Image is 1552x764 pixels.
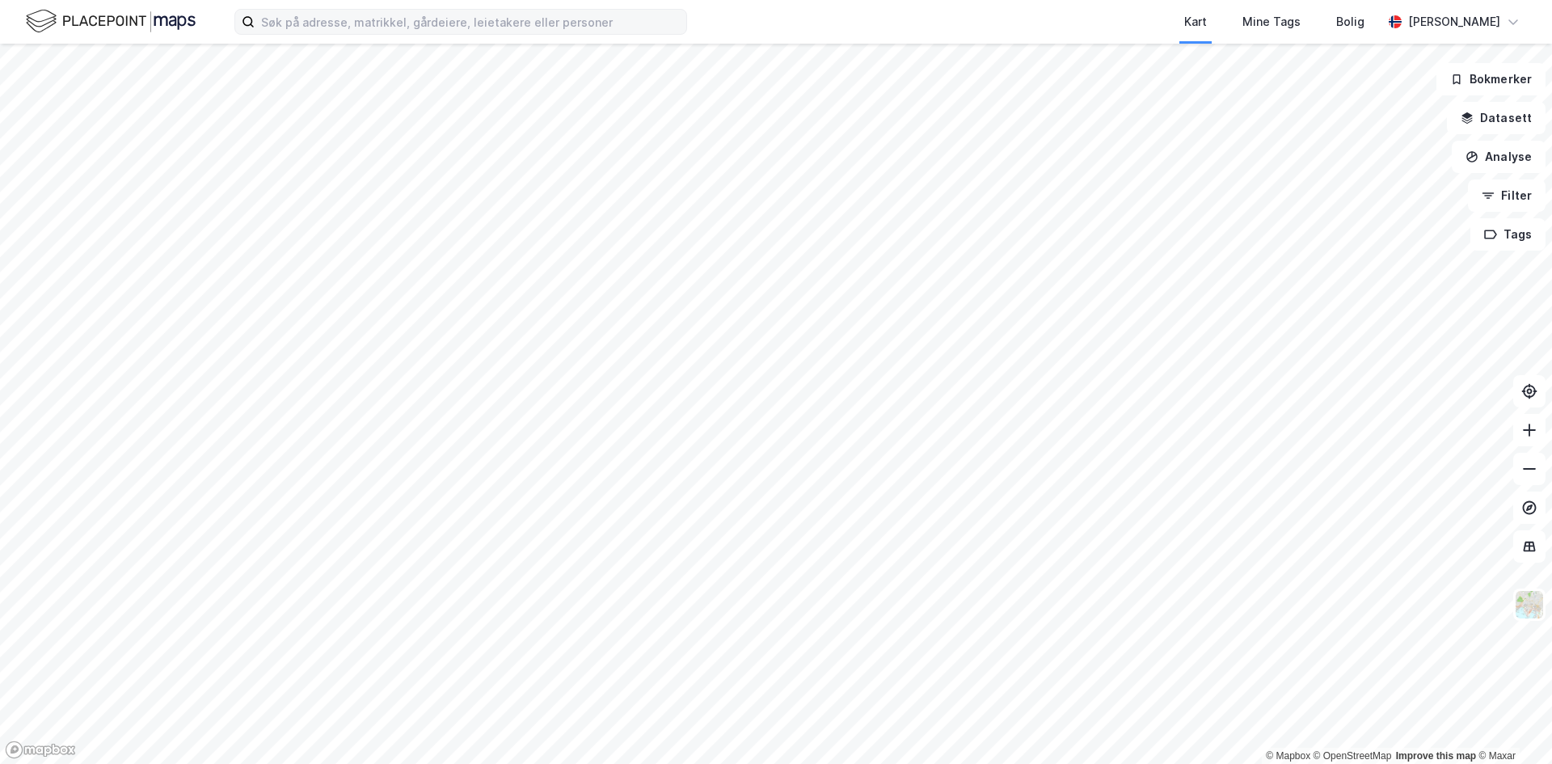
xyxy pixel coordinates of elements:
div: [PERSON_NAME] [1408,12,1500,32]
input: Søk på adresse, matrikkel, gårdeiere, leietakere eller personer [255,10,686,34]
iframe: Chat Widget [1471,686,1552,764]
div: Bolig [1336,12,1364,32]
div: Kart [1184,12,1207,32]
img: logo.f888ab2527a4732fd821a326f86c7f29.svg [26,7,196,36]
div: Kontrollprogram for chat [1471,686,1552,764]
div: Mine Tags [1242,12,1301,32]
